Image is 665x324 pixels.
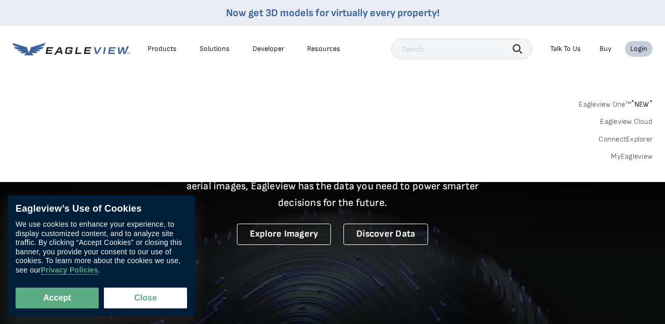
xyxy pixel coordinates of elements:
a: Now get 3D models for virtually every property! [226,7,440,19]
a: Eagleview One™*NEW* [579,97,653,109]
a: Privacy Policies [41,266,98,275]
div: We use cookies to enhance your experience, to display customized content, and to analyze site tra... [16,220,187,275]
p: A new era starts here. Built on more than 3.5 billion high-resolution aerial images, Eagleview ha... [174,161,491,211]
div: Talk To Us [550,44,581,54]
div: Resources [307,44,340,54]
input: Search [391,38,533,59]
a: Developer [252,44,284,54]
span: NEW [631,100,653,109]
a: ConnectExplorer [598,135,653,144]
a: Buy [600,44,611,54]
div: Products [148,44,177,54]
a: Eagleview Cloud [600,117,653,126]
button: Close [104,288,187,308]
a: MyEagleview [611,152,653,161]
a: Discover Data [343,224,428,245]
div: Login [630,44,647,54]
button: Accept [16,288,99,308]
a: Explore Imagery [237,224,331,245]
div: Solutions [199,44,230,54]
div: Eagleview’s Use of Cookies [16,203,187,215]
